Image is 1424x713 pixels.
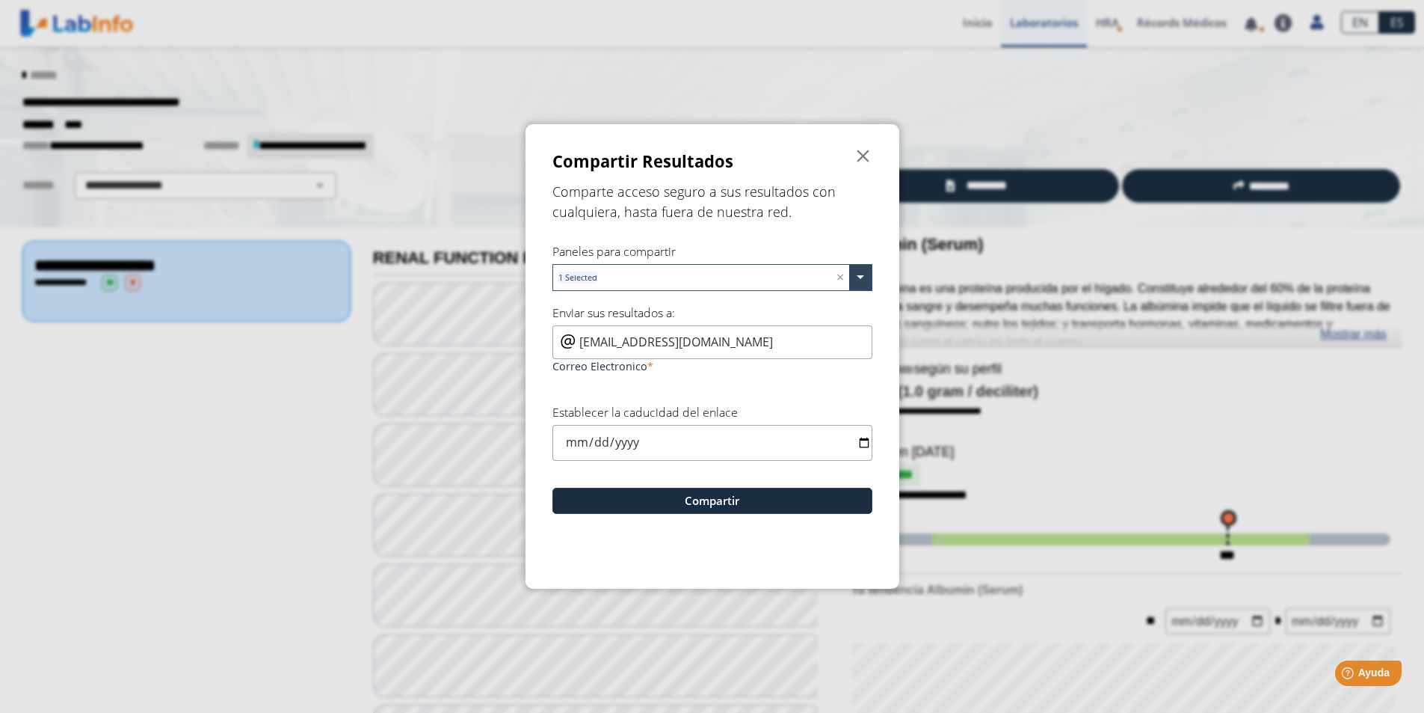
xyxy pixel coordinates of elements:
iframe: Help widget launcher [1291,655,1408,697]
h5: Comparte acceso seguro a sus resultados con cualquiera, hasta fuera de nuestra red. [552,182,872,222]
button: Compartir [552,488,872,514]
label: Establecer la caducidad del enlace [552,404,738,420]
label: Correo Electronico [552,359,872,373]
span: Clear all [836,270,849,286]
label: Enviar sus resultados a: [552,305,675,321]
span:  [854,147,872,165]
span: 1 Selected [558,272,597,283]
label: Paneles para compartir [552,243,676,260]
h3: Compartir Resultados [552,150,733,174]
